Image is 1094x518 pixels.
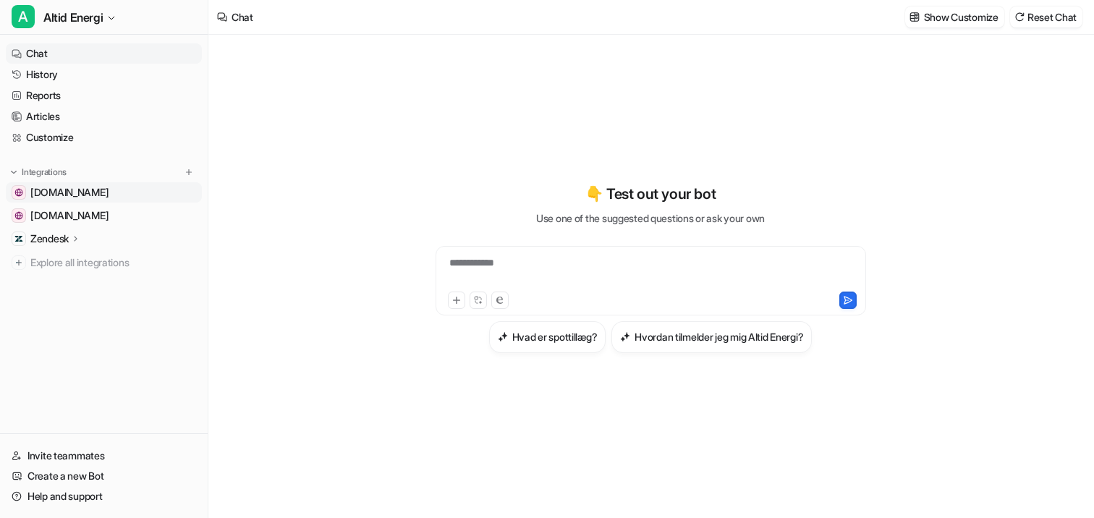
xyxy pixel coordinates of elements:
img: customize [909,12,920,22]
p: Integrations [22,166,67,178]
button: Show Customize [905,7,1004,27]
button: Reset Chat [1010,7,1082,27]
span: Altid Energi [43,7,103,27]
img: greenpowerdenmark.dk [14,188,23,197]
img: menu_add.svg [184,167,194,177]
p: Show Customize [924,9,998,25]
span: A [12,5,35,28]
a: Create a new Bot [6,466,202,486]
button: Hvad er spottillæg?Hvad er spottillæg? [489,321,606,353]
a: greenpowerdenmark.dk[DOMAIN_NAME] [6,182,202,203]
img: reset [1014,12,1025,22]
a: Explore all integrations [6,252,202,273]
h3: Hvordan tilmelder jeg mig Altid Energi? [635,329,803,344]
button: Hvordan tilmelder jeg mig Altid Energi?Hvordan tilmelder jeg mig Altid Energi? [611,321,812,353]
p: Use one of the suggested questions or ask your own [536,211,765,226]
span: [DOMAIN_NAME] [30,208,109,223]
span: Explore all integrations [30,251,196,274]
div: Chat [232,9,253,25]
a: Customize [6,127,202,148]
a: Invite teammates [6,446,202,466]
a: Articles [6,106,202,127]
p: 👇 Test out your bot [585,183,716,205]
img: Zendesk [14,234,23,243]
img: altidenergi.dk [14,211,23,220]
img: explore all integrations [12,255,26,270]
a: altidenergi.dk[DOMAIN_NAME] [6,205,202,226]
p: Zendesk [30,232,69,246]
button: Integrations [6,165,71,179]
a: History [6,64,202,85]
img: Hvad er spottillæg? [498,331,508,342]
a: Chat [6,43,202,64]
a: Reports [6,85,202,106]
img: Hvordan tilmelder jeg mig Altid Energi? [620,331,630,342]
span: [DOMAIN_NAME] [30,185,109,200]
a: Help and support [6,486,202,506]
img: expand menu [9,167,19,177]
h3: Hvad er spottillæg? [512,329,598,344]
